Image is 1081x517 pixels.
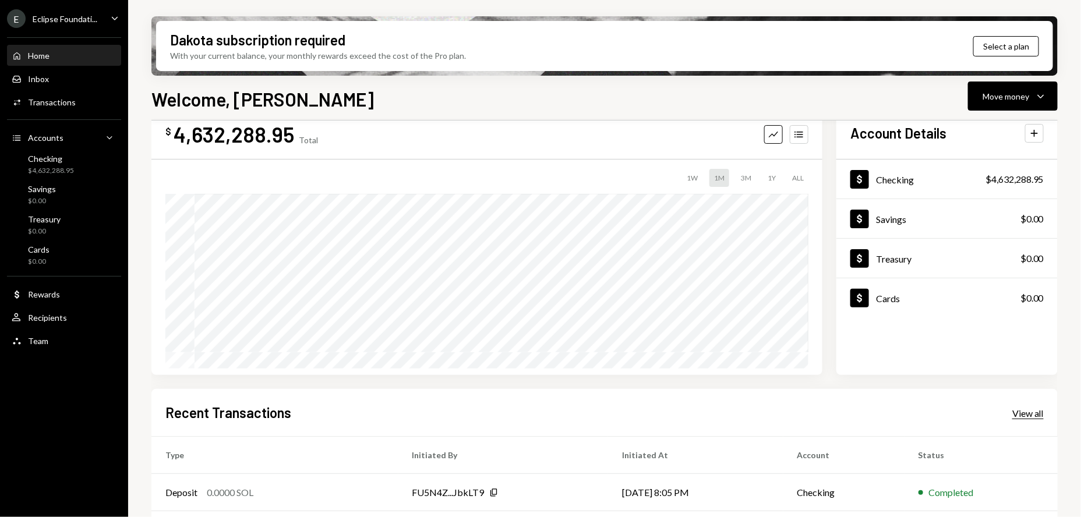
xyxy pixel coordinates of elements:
div: Move money [983,90,1029,102]
div: Cards [876,293,900,304]
td: [DATE] 8:05 PM [608,474,783,511]
div: $0.00 [1020,212,1044,226]
a: View all [1012,406,1044,419]
div: View all [1012,408,1044,419]
div: Team [28,336,48,346]
th: Initiated At [608,437,783,474]
div: Deposit [165,486,197,500]
div: E [7,9,26,28]
div: Accounts [28,133,63,143]
th: Initiated By [398,437,609,474]
div: $0.00 [1020,291,1044,305]
div: Total [299,135,318,145]
div: $0.00 [1020,252,1044,265]
a: Home [7,45,121,66]
div: Checking [876,174,914,185]
a: Savings$0.00 [836,199,1058,238]
a: Cards$0.00 [836,278,1058,317]
div: Eclipse Foundati... [33,14,97,24]
div: $4,632,288.95 [28,166,74,176]
div: Savings [876,214,906,225]
a: Transactions [7,91,121,112]
td: Checking [783,474,905,511]
a: Accounts [7,127,121,148]
button: Move money [968,82,1058,111]
div: 0.0000 SOL [207,486,253,500]
div: Completed [929,486,974,500]
th: Type [151,437,398,474]
a: Treasury$0.00 [7,211,121,239]
a: Rewards [7,284,121,304]
div: 1M [709,169,729,187]
div: 3M [736,169,756,187]
div: 4,632,288.95 [174,121,294,147]
div: 1W [682,169,702,187]
div: Transactions [28,97,76,107]
div: ALL [787,169,808,187]
div: Recipients [28,313,67,323]
h2: Recent Transactions [165,403,291,422]
th: Account [783,437,905,474]
div: With your current balance, your monthly rewards exceed the cost of the Pro plan. [170,49,466,62]
div: Rewards [28,289,60,299]
div: Checking [28,154,74,164]
div: Savings [28,184,56,194]
div: $0.00 [28,196,56,206]
div: Treasury [28,214,61,224]
div: $0.00 [28,257,50,267]
h1: Welcome, [PERSON_NAME] [151,87,374,111]
th: Status [905,437,1058,474]
div: Home [28,51,50,61]
a: Team [7,330,121,351]
a: Cards$0.00 [7,241,121,269]
div: $4,632,288.95 [985,172,1044,186]
h2: Account Details [850,123,946,143]
div: FU5N4Z...JbkLT9 [412,486,485,500]
a: Recipients [7,307,121,328]
a: Checking$4,632,288.95 [836,160,1058,199]
a: Treasury$0.00 [836,239,1058,278]
button: Select a plan [973,36,1039,56]
a: Savings$0.00 [7,180,121,208]
a: Inbox [7,68,121,89]
div: $0.00 [28,226,61,236]
div: Inbox [28,74,49,84]
a: Checking$4,632,288.95 [7,150,121,178]
div: Treasury [876,253,912,264]
div: 1Y [763,169,780,187]
div: Cards [28,245,50,254]
div: $ [165,126,171,137]
div: Dakota subscription required [170,30,345,49]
